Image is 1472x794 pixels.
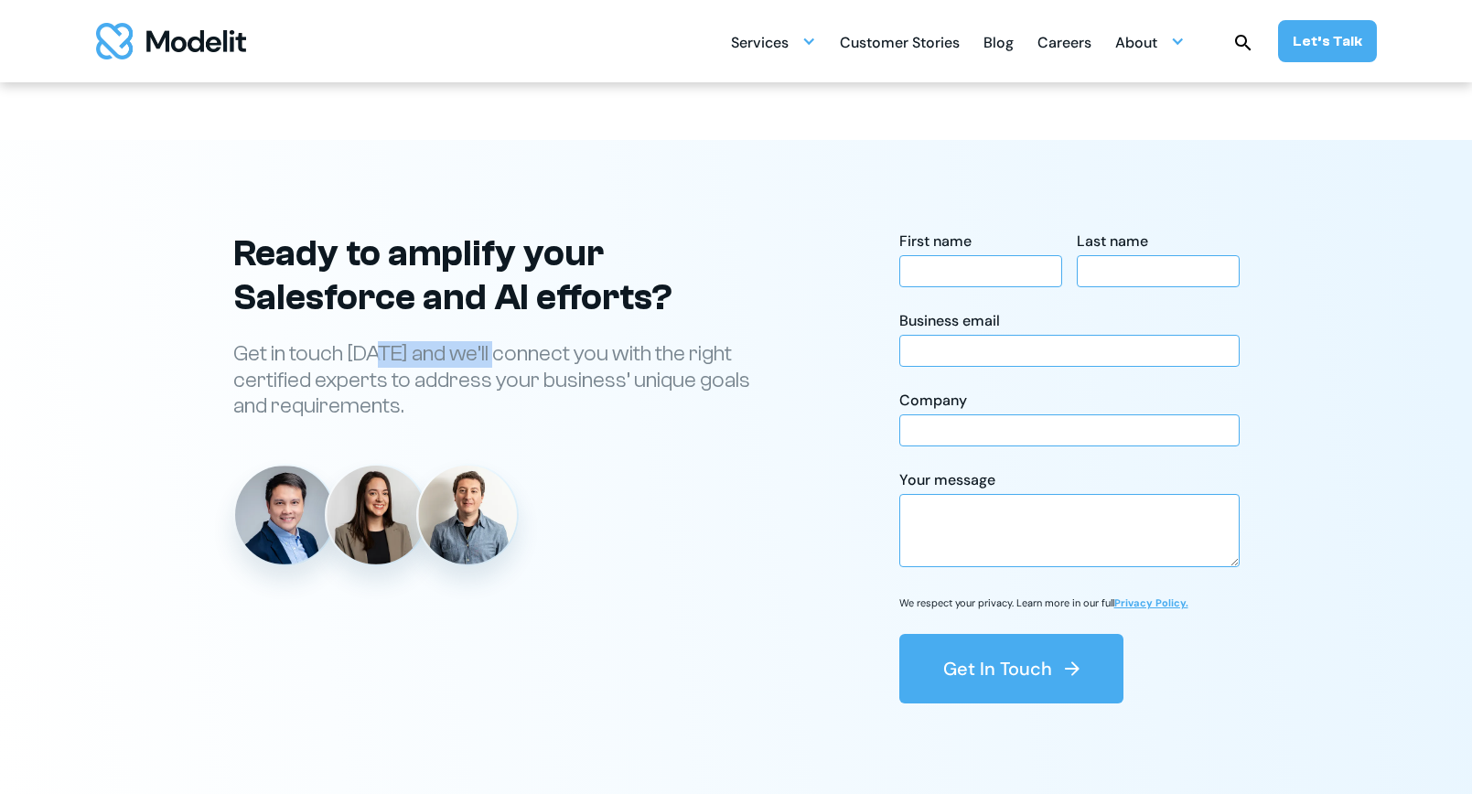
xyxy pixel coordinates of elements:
img: Angelica Buffa [327,466,425,564]
div: Let’s Talk [1293,31,1362,51]
a: Customer Stories [840,24,960,59]
div: Company [899,391,1240,411]
div: Business email [899,311,1240,331]
div: Your message [899,470,1240,490]
img: Diego Febles [418,466,517,564]
div: Customer Stories [840,27,960,62]
a: Blog [983,24,1014,59]
h2: Ready to amplify your Salesforce and AI efforts? [233,231,773,319]
div: About [1115,24,1185,59]
a: Privacy Policy. [1114,596,1188,609]
div: Services [731,24,816,59]
button: Get In Touch [899,634,1123,703]
a: home [96,23,246,59]
p: We respect your privacy. Learn more in our full [899,596,1188,610]
p: Get in touch [DATE] and we’ll connect you with the right certified experts to address your busine... [233,341,773,420]
a: Let’s Talk [1278,20,1377,62]
div: Blog [983,27,1014,62]
div: Careers [1037,27,1091,62]
div: Last name [1077,231,1240,252]
div: About [1115,27,1157,62]
img: arrow right [1061,658,1083,680]
img: Danny Tang [235,466,334,564]
img: modelit logo [96,23,246,59]
div: First name [899,231,1062,252]
div: Get In Touch [943,656,1052,681]
div: Services [731,27,789,62]
a: Careers [1037,24,1091,59]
